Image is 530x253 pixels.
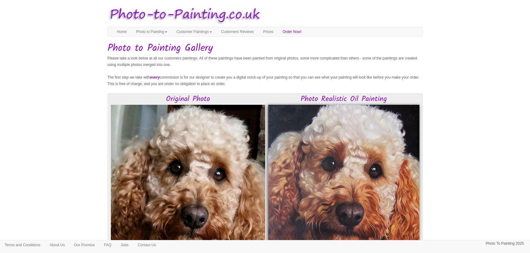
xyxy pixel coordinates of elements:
[172,27,216,36] a: Customer Paintings
[45,240,69,250] a: About Us
[131,27,172,36] a: Photo to Painting
[112,27,131,36] a: Home
[104,3,262,27] img: Photo to Painting
[69,240,99,250] a: Our Promise
[111,95,265,103] h3: Original Photo
[486,240,524,247] p: Photo To Painting 2025
[116,240,133,250] a: Jobs
[150,75,160,80] em: every
[107,43,423,54] h1: Photo to Painting Gallery
[216,27,259,36] a: Customers Reviews
[99,240,116,250] a: FAQ
[268,95,419,103] h3: Photo Realistic Oil Painting
[133,240,160,250] a: Contact Us
[258,27,278,36] a: Prices
[107,74,423,87] p: The first step we take with commission is for our designer to create you a digital mock-up of you...
[278,27,306,36] a: Order Now!
[107,55,423,68] p: Please take a look below at all our customers paintings. All of these paintings have been painted...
